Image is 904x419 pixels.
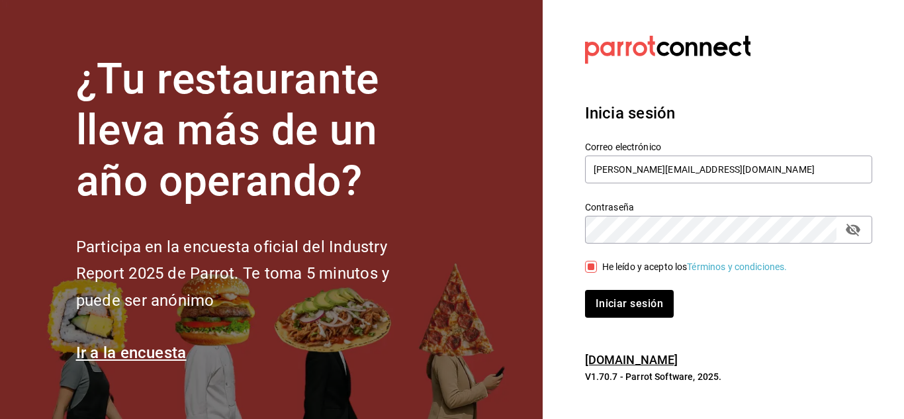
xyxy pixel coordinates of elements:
button: Iniciar sesión [585,290,674,318]
div: He leído y acepto los [602,260,788,274]
p: V1.70.7 - Parrot Software, 2025. [585,370,872,383]
label: Correo electrónico [585,142,872,152]
input: Ingresa tu correo electrónico [585,156,872,183]
a: Ir a la encuesta [76,344,187,362]
label: Contraseña [585,203,872,212]
h3: Inicia sesión [585,101,872,125]
button: passwordField [842,218,864,241]
h2: Participa en la encuesta oficial del Industry Report 2025 de Parrot. Te toma 5 minutos y puede se... [76,234,433,314]
a: Términos y condiciones. [687,261,787,272]
a: [DOMAIN_NAME] [585,353,678,367]
h1: ¿Tu restaurante lleva más de un año operando? [76,54,433,207]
